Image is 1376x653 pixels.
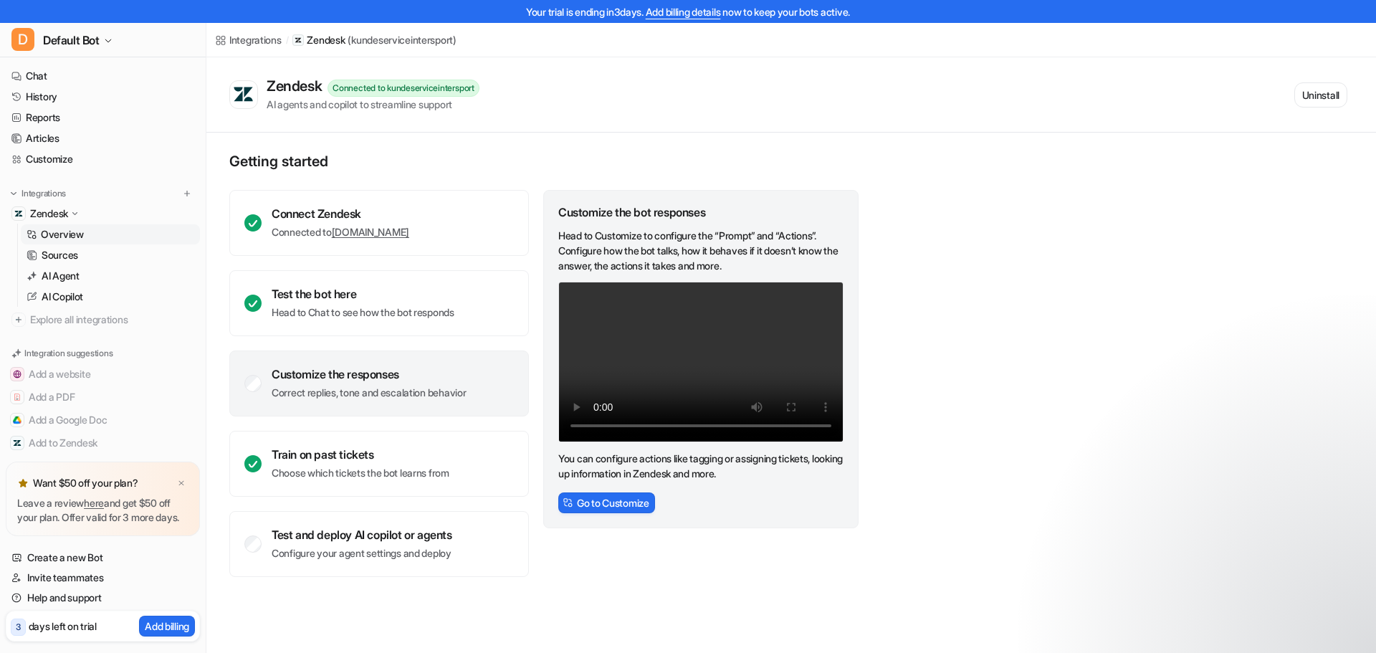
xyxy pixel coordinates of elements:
p: Want $50 off your plan? [33,476,138,490]
a: [DOMAIN_NAME] [332,226,409,238]
a: Integrations [215,32,282,47]
img: Add a PDF [13,393,21,401]
div: Customize the bot responses [558,205,844,219]
a: AI Agent [21,266,200,286]
button: Add billing [139,616,195,637]
p: Add billing [145,619,189,634]
img: menu_add.svg [182,189,192,199]
p: ( kundeserviceintersport ) [348,33,456,47]
a: Customize [6,149,200,169]
a: here [84,497,104,509]
a: Reports [6,108,200,128]
p: Sources [42,248,78,262]
a: Create a new Bot [6,548,200,568]
p: You can configure actions like tagging or assigning tickets, looking up information in Zendesk an... [558,451,844,481]
p: Integrations [21,188,66,199]
img: star [17,477,29,489]
a: Chat [6,66,200,86]
p: Leave a review and get $50 off your plan. Offer valid for 3 more days. [17,496,188,525]
a: History [6,87,200,107]
p: Head to Chat to see how the bot responds [272,305,454,320]
p: AI Agent [42,269,80,283]
video: Your browser does not support the video tag. [558,282,844,442]
img: explore all integrations [11,313,26,327]
div: Train on past tickets [272,447,449,462]
a: AI Copilot [21,287,200,307]
img: Add a Google Doc [13,416,21,424]
button: Go to Customize [558,492,655,513]
button: Add to ZendeskAdd to Zendesk [6,432,200,454]
p: Choose which tickets the bot learns from [272,466,449,480]
p: Connected to [272,225,409,239]
a: Add billing details [646,6,721,18]
div: Customize the responses [272,367,466,381]
button: Add a websiteAdd a website [6,363,200,386]
p: days left on trial [29,619,97,634]
a: Help and support [6,588,200,608]
a: Sources [21,245,200,265]
img: Zendesk [14,209,23,218]
p: Zendesk [30,206,68,221]
a: Overview [21,224,200,244]
p: Zendesk [307,33,345,47]
span: / [286,34,289,47]
p: Integration suggestions [24,347,113,360]
p: Configure your agent settings and deploy [272,546,452,561]
button: Add a PDFAdd a PDF [6,386,200,409]
img: Add a website [13,370,21,378]
div: Test and deploy AI copilot or agents [272,528,452,542]
img: x [177,479,186,488]
p: Correct replies, tone and escalation behavior [272,386,466,400]
div: Test the bot here [272,287,454,301]
p: AI Copilot [42,290,83,304]
div: Connect Zendesk [272,206,409,221]
p: Overview [41,227,84,242]
button: Add a Google DocAdd a Google Doc [6,409,200,432]
div: Connected to kundeserviceintersport [328,80,479,97]
img: Zendesk logo [233,86,254,103]
span: Default Bot [43,30,100,50]
p: Getting started [229,153,860,170]
a: Articles [6,128,200,148]
img: expand menu [9,189,19,199]
p: Head to Customize to configure the “Prompt” and “Actions”. Configure how the bot talks, how it be... [558,228,844,273]
button: Integrations [6,186,70,201]
div: AI agents and copilot to streamline support [267,97,479,112]
div: Zendesk [267,77,328,95]
a: Explore all integrations [6,310,200,330]
span: D [11,28,34,51]
img: Add to Zendesk [13,439,21,447]
span: Explore all integrations [30,308,194,331]
p: 3 [16,621,21,634]
button: Uninstall [1294,82,1347,108]
div: Integrations [229,32,282,47]
img: CstomizeIcon [563,497,573,507]
a: Zendesk(kundeserviceintersport) [292,33,456,47]
a: Invite teammates [6,568,200,588]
